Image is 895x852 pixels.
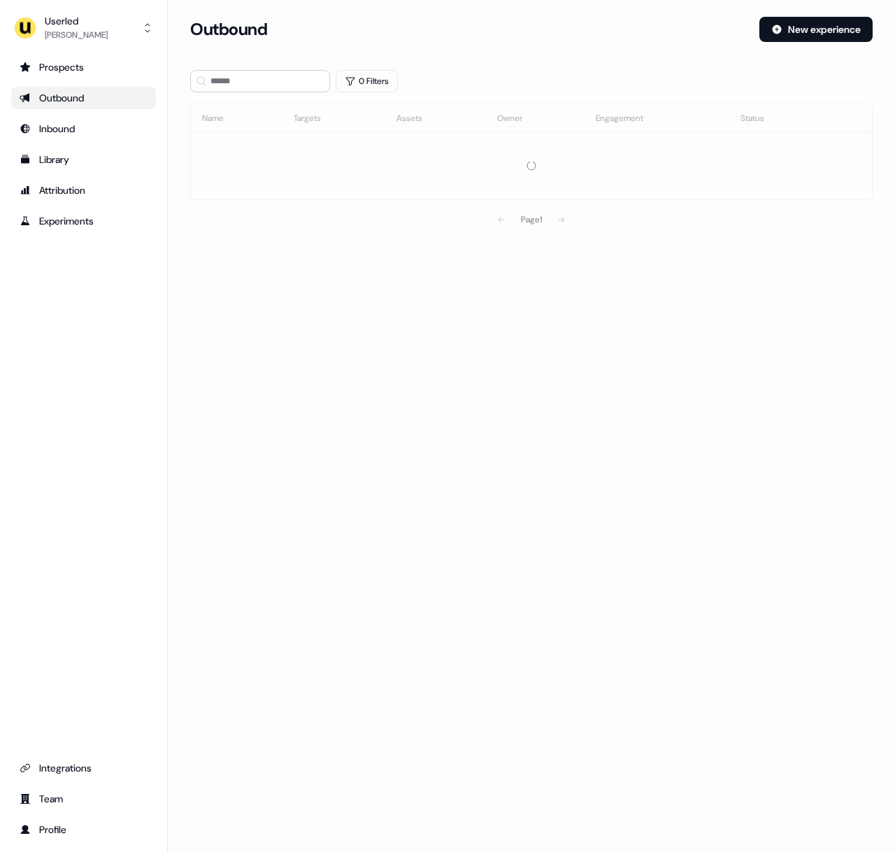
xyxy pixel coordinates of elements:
a: Go to profile [11,818,156,841]
button: New experience [759,17,873,42]
div: Library [20,152,148,166]
div: [PERSON_NAME] [45,28,108,42]
div: Profile [20,823,148,837]
a: Go to prospects [11,56,156,78]
a: Go to Inbound [11,118,156,140]
div: Team [20,792,148,806]
div: Outbound [20,91,148,105]
div: Prospects [20,60,148,74]
div: Attribution [20,183,148,197]
a: Go to team [11,788,156,810]
div: Integrations [20,761,148,775]
div: Userled [45,14,108,28]
a: Go to outbound experience [11,87,156,109]
a: Go to experiments [11,210,156,232]
button: 0 Filters [336,70,398,92]
h3: Outbound [190,19,267,40]
button: Userled[PERSON_NAME] [11,11,156,45]
div: Inbound [20,122,148,136]
div: Experiments [20,214,148,228]
a: Go to integrations [11,757,156,779]
a: Go to attribution [11,179,156,201]
a: Go to templates [11,148,156,171]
